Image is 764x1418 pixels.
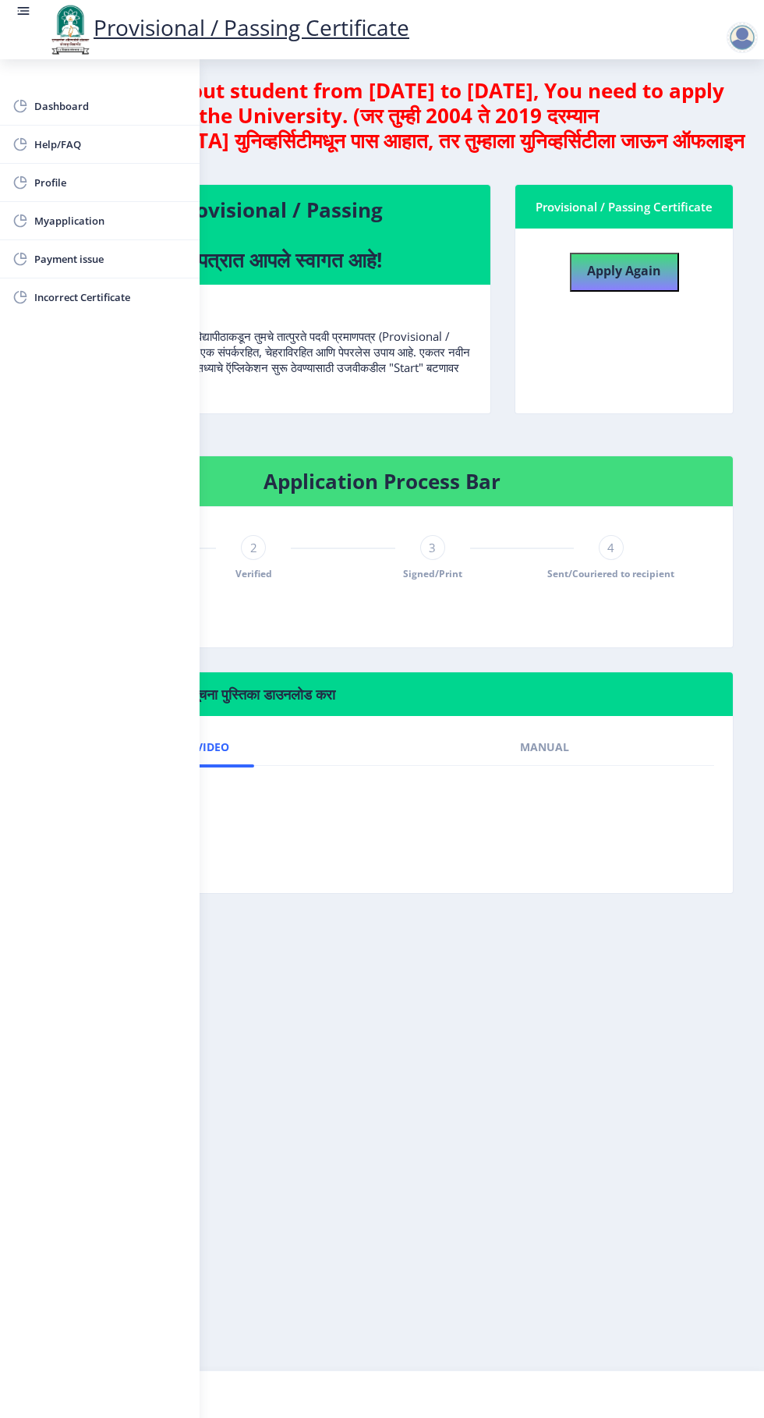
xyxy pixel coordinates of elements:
a: Manual [495,728,594,766]
span: Verified [235,567,272,580]
span: 2 [250,540,257,555]
span: Profile [34,173,187,192]
span: 3 [429,540,436,555]
span: Manual [520,741,569,753]
span: Help/FAQ [34,135,187,154]
span: Dashboard [34,97,187,115]
span: Payment issue [34,250,187,268]
img: logo [47,3,94,56]
span: Video [196,741,229,753]
div: Provisional / Passing Certificate [534,197,714,216]
h4: Welcome to Provisional / Passing Certificate! तात्पुरती पदवी प्रमाणपत्रात आपले स्वागत आहे! [50,197,472,272]
h6: मदत पाहिजे? कृपया खालील सूचना पुस्तिका डाउनलोड करा [50,685,714,704]
span: Myapplication [34,211,187,230]
h4: If you are a pass-out student from [DATE] to [DATE], You need to apply offline by visiting the Un... [19,78,745,178]
h4: Application Process Bar [50,469,714,494]
p: पुण्यश्लोक अहिल्यादेवी होळकर सोलापूर विद्यापीठाकडून तुमचे तात्पुरते पदवी प्रमाणपत्र (Provisional ... [38,297,483,391]
span: 4 [607,540,614,555]
a: Provisional / Passing Certificate [47,12,409,42]
a: Video [171,728,254,766]
span: Sent/Couriered to recipient [547,567,674,580]
b: Apply Again [587,262,661,279]
span: Incorrect Certificate [34,288,187,307]
span: Signed/Print [403,567,462,580]
button: Apply Again [570,253,679,292]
